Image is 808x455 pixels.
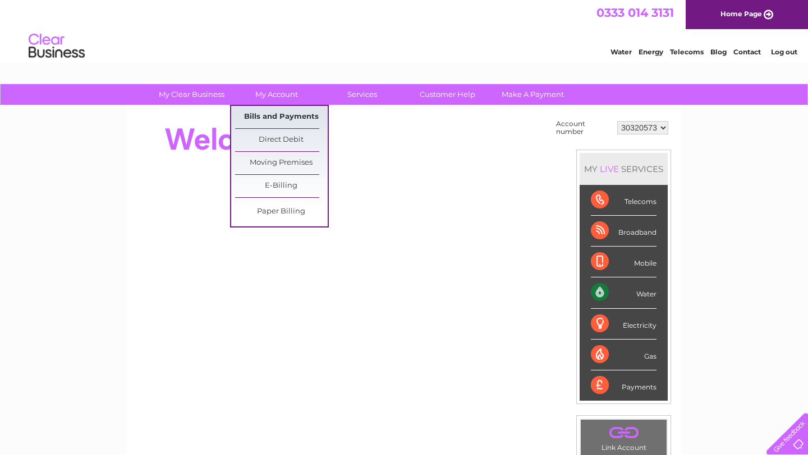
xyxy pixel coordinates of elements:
div: Mobile [591,247,656,277]
a: Energy [639,48,663,56]
a: Bills and Payments [235,106,328,128]
div: Clear Business is a trading name of Verastar Limited (registered in [GEOGRAPHIC_DATA] No. 3667643... [140,6,670,54]
a: Telecoms [670,48,704,56]
a: Moving Premises [235,152,328,174]
img: logo.png [28,29,85,63]
div: Payments [591,370,656,401]
div: Broadband [591,216,656,247]
div: Electricity [591,309,656,340]
a: Make A Payment [486,84,579,105]
a: Contact [733,48,761,56]
div: LIVE [598,164,621,174]
a: My Clear Business [145,84,238,105]
a: My Account [231,84,323,105]
a: E-Billing [235,175,328,197]
a: Customer Help [401,84,494,105]
a: Services [316,84,408,105]
td: Account number [553,117,614,138]
div: Water [591,277,656,308]
td: Link Account [580,419,667,454]
div: MY SERVICES [580,153,668,185]
div: Telecoms [591,185,656,216]
div: Gas [591,340,656,370]
a: . [584,422,664,442]
a: Water [610,48,632,56]
a: 0333 014 3131 [596,6,674,20]
a: Paper Billing [235,201,328,223]
a: Direct Debit [235,129,328,151]
a: Blog [710,48,727,56]
a: Log out [771,48,797,56]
